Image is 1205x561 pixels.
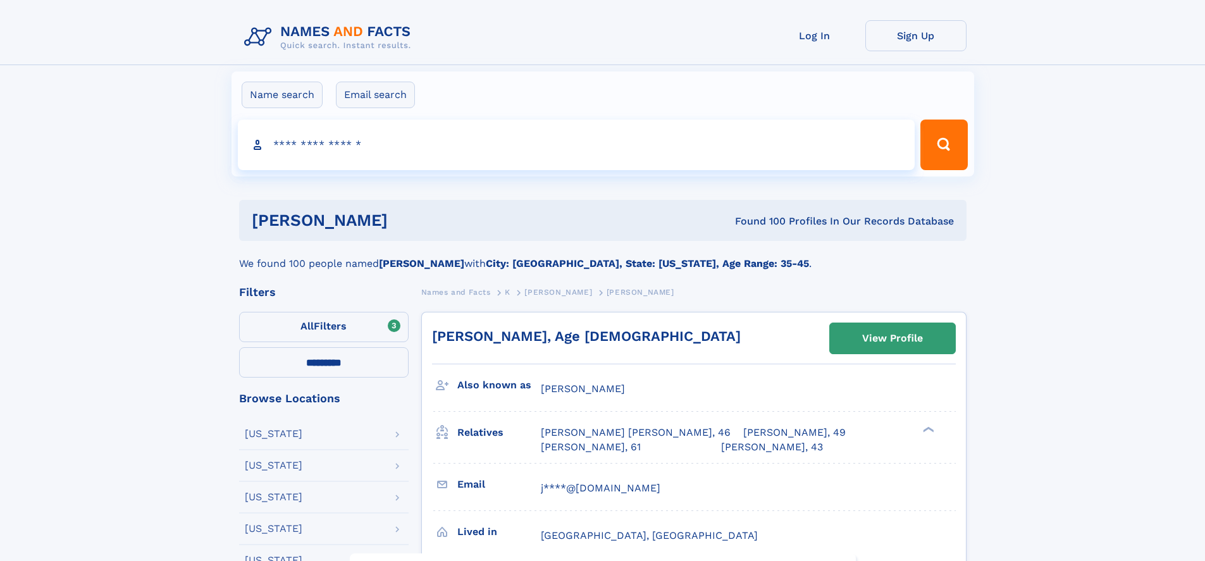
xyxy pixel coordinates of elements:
div: We found 100 people named with . [239,241,967,271]
a: Names and Facts [421,284,491,300]
a: K [505,284,510,300]
label: Name search [242,82,323,108]
a: Sign Up [865,20,967,51]
a: [PERSON_NAME], 49 [743,426,846,440]
div: ❯ [920,426,935,434]
span: [PERSON_NAME] [607,288,674,297]
a: Log In [764,20,865,51]
span: [GEOGRAPHIC_DATA], [GEOGRAPHIC_DATA] [541,529,758,541]
a: [PERSON_NAME], 43 [721,440,823,454]
b: [PERSON_NAME] [379,257,464,269]
div: [US_STATE] [245,524,302,534]
h3: Also known as [457,374,541,396]
span: All [300,320,314,332]
b: City: [GEOGRAPHIC_DATA], State: [US_STATE], Age Range: 35-45 [486,257,809,269]
a: [PERSON_NAME] [PERSON_NAME], 46 [541,426,731,440]
span: K [505,288,510,297]
a: [PERSON_NAME], Age [DEMOGRAPHIC_DATA] [432,328,741,344]
h3: Lived in [457,521,541,543]
h1: [PERSON_NAME] [252,213,562,228]
h3: Relatives [457,422,541,443]
div: Found 100 Profiles In Our Records Database [561,214,954,228]
label: Email search [336,82,415,108]
div: Browse Locations [239,393,409,404]
h3: Email [457,474,541,495]
label: Filters [239,312,409,342]
a: View Profile [830,323,955,354]
div: [US_STATE] [245,460,302,471]
span: [PERSON_NAME] [541,383,625,395]
div: [US_STATE] [245,429,302,439]
div: View Profile [862,324,923,353]
span: [PERSON_NAME] [524,288,592,297]
button: Search Button [920,120,967,170]
a: [PERSON_NAME] [524,284,592,300]
a: [PERSON_NAME], 61 [541,440,641,454]
div: [US_STATE] [245,492,302,502]
input: search input [238,120,915,170]
img: Logo Names and Facts [239,20,421,54]
div: Filters [239,287,409,298]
